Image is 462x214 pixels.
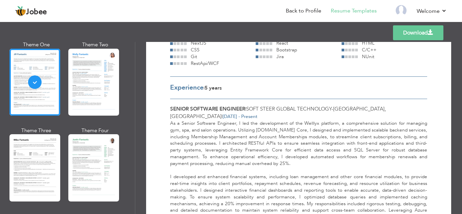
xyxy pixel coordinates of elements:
span: Soft Steer Global Technology [246,105,331,112]
span: [GEOGRAPHIC_DATA] [333,105,385,112]
span: CSS [191,47,200,53]
span: Experience [170,83,204,92]
span: C/C++ [362,47,376,53]
span: Jobee [26,8,47,16]
a: Welcome [417,7,447,15]
span: Jira [276,53,284,60]
a: Jobee [15,6,47,17]
span: | [222,113,223,120]
a: Download [393,25,443,40]
span: Git [191,53,197,60]
img: jobee.io [15,6,26,17]
span: | [204,85,205,91]
span: 5 Years [205,85,222,91]
span: RestApi/WCF [191,60,219,67]
span: Bootstrap [276,47,297,53]
a: Back to Profile [286,7,321,15]
span: React [276,40,288,46]
span: NextJS [191,40,206,46]
span: NUnit [362,53,374,60]
span: | [245,105,246,112]
span: [DATE] - Present [223,113,257,120]
div: Theme Four [70,127,120,134]
span: , [385,105,386,112]
div: Theme Three [11,127,62,134]
span: Senior Software Engineer [170,105,245,112]
div: Theme One [11,41,62,48]
div: Theme Two [70,41,120,48]
span: - [331,105,333,112]
a: Resume Templates [331,7,377,15]
span: [GEOGRAPHIC_DATA] [170,113,222,120]
img: Profile Img [396,5,407,16]
span: HTML [362,40,374,46]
